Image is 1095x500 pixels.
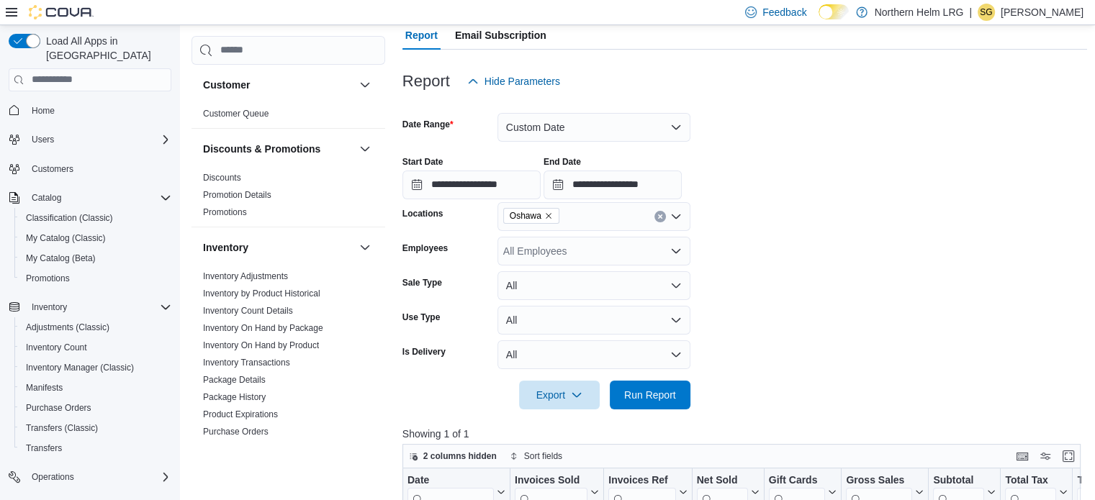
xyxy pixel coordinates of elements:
[203,172,241,183] span: Discounts
[203,322,323,334] span: Inventory On Hand by Package
[203,271,288,281] a: Inventory Adjustments
[402,346,446,358] label: Is Delivery
[26,402,91,414] span: Purchase Orders
[203,323,323,333] a: Inventory On Hand by Package
[20,359,140,376] a: Inventory Manager (Classic)
[20,250,171,267] span: My Catalog (Beta)
[26,468,171,486] span: Operations
[32,134,54,145] span: Users
[20,209,171,227] span: Classification (Classic)
[3,100,177,121] button: Home
[203,426,269,437] span: Purchase Orders
[402,171,541,199] input: Press the down key to open a popover containing a calendar.
[3,158,177,179] button: Customers
[402,156,443,168] label: Start Date
[528,381,591,409] span: Export
[768,473,825,487] div: Gift Cards
[26,382,63,394] span: Manifests
[20,379,68,396] a: Manifests
[32,105,55,117] span: Home
[762,5,806,19] span: Feedback
[203,306,293,316] a: Inventory Count Details
[203,142,353,156] button: Discounts & Promotions
[3,129,177,150] button: Users
[26,442,62,454] span: Transfers
[485,74,560,88] span: Hide Parameters
[203,409,278,419] a: Product Expirations
[980,4,992,21] span: SG
[504,447,568,465] button: Sort fields
[26,131,171,148] span: Users
[26,299,73,316] button: Inventory
[524,450,562,462] span: Sort fields
[14,438,177,458] button: Transfers
[978,4,995,21] div: Skyler Griswold
[610,381,690,409] button: Run Report
[544,171,682,199] input: Press the down key to open a popover containing a calendar.
[191,268,385,481] div: Inventory
[14,248,177,268] button: My Catalog (Beta)
[423,450,497,462] span: 2 columns hidden
[819,4,849,19] input: Dark Mode
[26,101,171,119] span: Home
[3,297,177,317] button: Inventory
[203,340,319,351] span: Inventory On Hand by Product
[14,208,177,228] button: Classification (Classic)
[26,253,96,264] span: My Catalog (Beta)
[203,173,241,183] a: Discounts
[26,131,60,148] button: Users
[544,212,553,220] button: Remove Oshawa from selection in this group
[14,358,177,378] button: Inventory Manager (Classic)
[519,381,600,409] button: Export
[544,156,581,168] label: End Date
[203,392,266,402] a: Package History
[497,113,690,142] button: Custom Date
[203,288,320,299] span: Inventory by Product Historical
[1037,447,1054,465] button: Display options
[461,67,566,96] button: Hide Parameters
[20,319,171,336] span: Adjustments (Classic)
[203,427,269,437] a: Purchase Orders
[26,342,87,353] span: Inventory Count
[1060,447,1077,465] button: Enter fullscreen
[26,362,134,373] span: Inventory Manager (Classic)
[624,388,676,402] span: Run Report
[20,319,115,336] a: Adjustments (Classic)
[670,211,682,222] button: Open list of options
[32,163,73,175] span: Customers
[203,357,290,368] span: Inventory Transactions
[203,240,248,255] h3: Inventory
[14,418,177,438] button: Transfers (Classic)
[608,473,675,487] div: Invoices Ref
[20,359,171,376] span: Inventory Manager (Classic)
[26,160,79,178] a: Customers
[203,109,269,119] a: Customer Queue
[26,189,67,206] button: Catalog
[29,5,94,19] img: Cova
[203,206,247,218] span: Promotions
[20,270,76,287] a: Promotions
[26,102,60,119] a: Home
[203,375,266,385] a: Package Details
[203,207,247,217] a: Promotions
[405,21,438,50] span: Report
[26,299,171,316] span: Inventory
[203,190,271,200] a: Promotion Details
[846,473,912,487] div: Gross Sales
[654,211,666,222] button: Clear input
[32,301,67,313] span: Inventory
[14,317,177,337] button: Adjustments (Classic)
[407,473,494,487] div: Date
[203,409,278,420] span: Product Expirations
[402,119,454,130] label: Date Range
[32,471,74,483] span: Operations
[26,189,171,206] span: Catalog
[933,473,984,487] div: Subtotal
[1005,473,1056,487] div: Total Tax
[26,468,80,486] button: Operations
[26,422,98,434] span: Transfers (Classic)
[510,209,541,223] span: Oshawa
[403,447,503,465] button: 2 columns hidden
[26,273,70,284] span: Promotions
